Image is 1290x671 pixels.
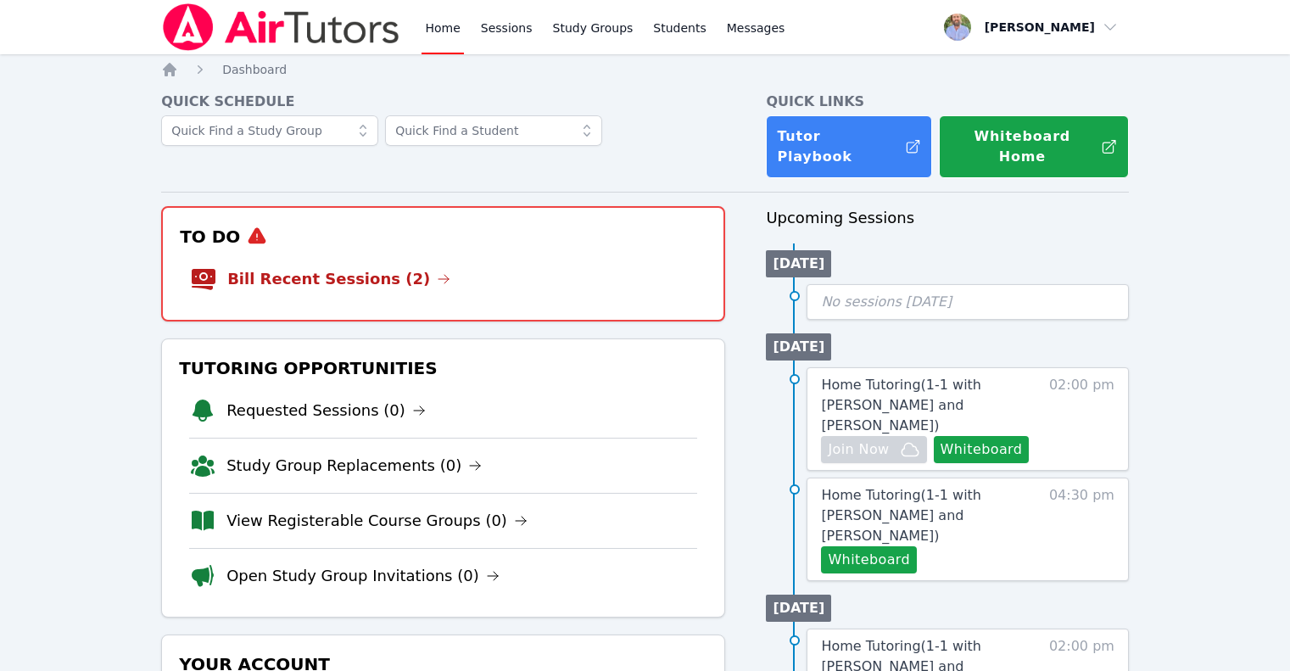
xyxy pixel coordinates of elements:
[385,115,602,146] input: Quick Find a Student
[161,92,725,112] h4: Quick Schedule
[766,333,831,361] li: [DATE]
[226,564,500,588] a: Open Study Group Invitations (0)
[821,377,981,433] span: Home Tutoring ( 1-1 with [PERSON_NAME] and [PERSON_NAME] )
[222,61,287,78] a: Dashboard
[1049,485,1114,573] span: 04:30 pm
[766,92,1129,112] h4: Quick Links
[766,595,831,622] li: [DATE]
[766,206,1129,230] h3: Upcoming Sessions
[176,353,711,383] h3: Tutoring Opportunities
[821,546,917,573] button: Whiteboard
[821,294,952,310] span: No sessions [DATE]
[821,485,1041,546] a: Home Tutoring(1-1 with [PERSON_NAME] and [PERSON_NAME])
[939,115,1129,178] button: Whiteboard Home
[934,436,1030,463] button: Whiteboard
[226,509,528,533] a: View Registerable Course Groups (0)
[766,250,831,277] li: [DATE]
[226,454,482,478] a: Study Group Replacements (0)
[821,436,926,463] button: Join Now
[161,115,378,146] input: Quick Find a Study Group
[766,115,932,178] a: Tutor Playbook
[161,61,1129,78] nav: Breadcrumb
[821,375,1041,436] a: Home Tutoring(1-1 with [PERSON_NAME] and [PERSON_NAME])
[222,63,287,76] span: Dashboard
[821,487,981,544] span: Home Tutoring ( 1-1 with [PERSON_NAME] and [PERSON_NAME] )
[828,439,889,460] span: Join Now
[176,221,710,252] h3: To Do
[727,20,785,36] span: Messages
[161,3,401,51] img: Air Tutors
[227,267,450,291] a: Bill Recent Sessions (2)
[1049,375,1114,463] span: 02:00 pm
[226,399,426,422] a: Requested Sessions (0)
